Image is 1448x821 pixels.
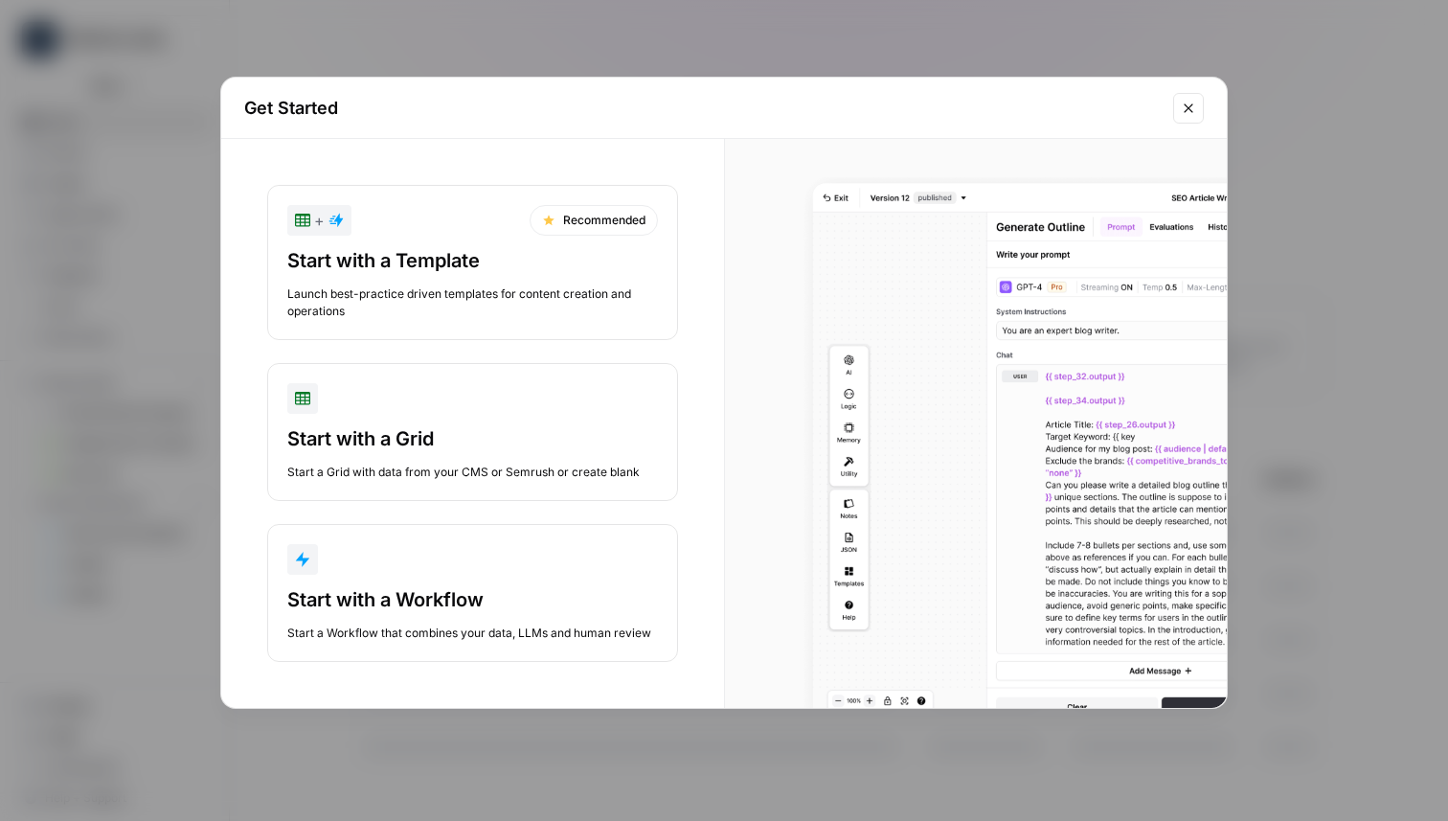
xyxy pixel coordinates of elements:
[244,95,1162,122] h2: Get Started
[1173,93,1204,124] button: Close modal
[287,464,658,481] div: Start a Grid with data from your CMS or Semrush or create blank
[295,209,344,232] div: +
[287,625,658,642] div: Start a Workflow that combines your data, LLMs and human review
[287,586,658,613] div: Start with a Workflow
[287,425,658,452] div: Start with a Grid
[267,363,678,501] button: Start with a GridStart a Grid with data from your CMS or Semrush or create blank
[267,185,678,340] button: +RecommendedStart with a TemplateLaunch best-practice driven templates for content creation and o...
[287,247,658,274] div: Start with a Template
[287,285,658,320] div: Launch best-practice driven templates for content creation and operations
[267,524,678,662] button: Start with a WorkflowStart a Workflow that combines your data, LLMs and human review
[530,205,658,236] div: Recommended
